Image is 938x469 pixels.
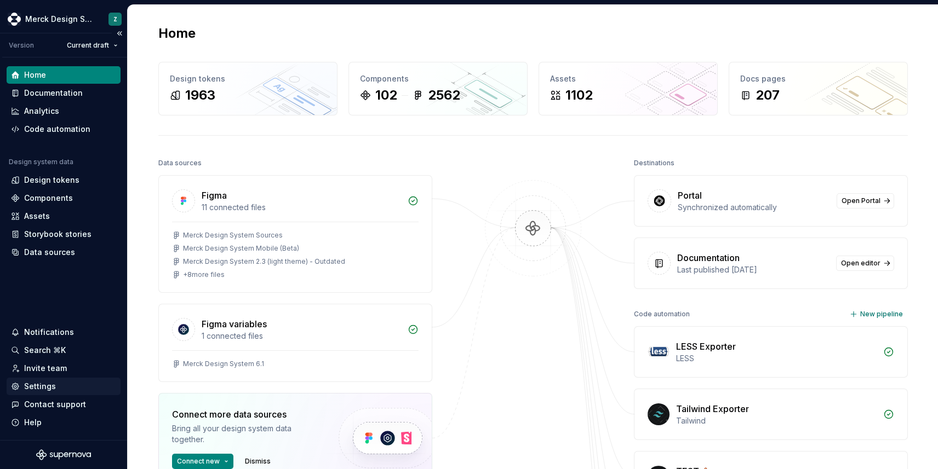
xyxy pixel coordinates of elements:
div: Documentation [677,251,740,264]
h2: Home [158,25,196,42]
div: 11 connected files [202,202,401,213]
div: LESS Exporter [676,340,736,353]
a: Docs pages207 [729,62,908,115]
a: Components [7,189,121,207]
div: Contact support [24,399,86,410]
div: Documentation [24,88,83,99]
a: Components1022562 [348,62,528,115]
div: Merck Design System 6.1 [183,360,264,368]
div: Components [360,73,516,84]
div: Z [113,15,117,24]
a: Analytics [7,102,121,120]
div: Bring all your design system data together. [172,423,320,445]
div: Notifications [24,327,74,338]
button: Connect new [172,454,233,469]
button: Collapse sidebar [112,26,127,41]
div: Last published [DATE] [677,264,830,275]
div: Docs pages [740,73,896,84]
a: Assets [7,207,121,225]
a: Code automation [7,120,121,138]
span: New pipeline [860,310,903,319]
a: Open editor [836,256,894,271]
div: + 8 more files [183,270,225,279]
div: Data sources [24,247,75,258]
div: Tailwind Exporter [676,402,749,415]
div: Synchronized automatically [678,202,830,213]
div: Merck Design System Sources [183,231,283,240]
div: Merck Design System Mobile (Beta) [183,244,299,253]
div: Figma variables [202,317,267,331]
div: Design system data [9,158,73,166]
div: 1963 [185,86,215,104]
span: Connect new [177,457,220,466]
a: Design tokens1963 [158,62,338,115]
span: Current draft [67,41,109,50]
button: Current draft [62,38,123,53]
div: Connect more data sources [172,408,320,421]
div: 1 connected files [202,331,401,341]
div: Figma [202,189,227,202]
a: Design tokens [7,171,121,189]
div: 207 [756,86,780,104]
button: Search ⌘K [7,341,121,359]
a: Open Portal [837,193,894,209]
div: Portal [678,189,702,202]
a: Home [7,66,121,84]
div: Code automation [24,124,90,135]
button: Merck Design SystemZ [2,7,125,31]
a: Documentation [7,84,121,102]
div: Assets [24,211,50,222]
a: Figma variables1 connected filesMerck Design System 6.1 [158,304,432,382]
div: 2562 [428,86,460,104]
div: Destinations [634,155,674,171]
div: Invite team [24,363,67,374]
div: Settings [24,381,56,392]
span: Open Portal [842,196,880,205]
button: Contact support [7,396,121,413]
span: Dismiss [245,457,271,466]
a: Assets1102 [539,62,718,115]
div: Search ⌘K [24,345,66,356]
div: Analytics [24,106,59,117]
button: Dismiss [240,454,276,469]
div: Code automation [634,306,690,322]
div: Merck Design System 2.3 (light theme) - Outdated [183,257,345,266]
div: Data sources [158,155,202,171]
div: Help [24,417,42,428]
div: 1102 [565,86,593,104]
button: Help [7,414,121,431]
div: Design tokens [24,175,79,186]
a: Storybook stories [7,225,121,243]
a: Invite team [7,360,121,377]
a: Settings [7,378,121,395]
div: Assets [550,73,706,84]
span: Open editor [841,259,880,268]
img: 317a9594-9ec3-41ad-b59a-e557b98ff41d.png [8,13,21,26]
div: Merck Design System [25,14,95,25]
svg: Supernova Logo [36,449,91,460]
div: Home [24,70,46,80]
button: New pipeline [847,306,908,322]
div: Components [24,193,73,204]
div: 102 [375,86,397,104]
div: Tailwind [676,415,877,426]
a: Data sources [7,244,121,261]
div: Storybook stories [24,229,91,240]
div: LESS [676,353,877,364]
div: Version [9,41,34,50]
button: Notifications [7,323,121,341]
a: Figma11 connected filesMerck Design System SourcesMerck Design System Mobile (Beta)Merck Design S... [158,175,432,293]
div: Design tokens [170,73,326,84]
